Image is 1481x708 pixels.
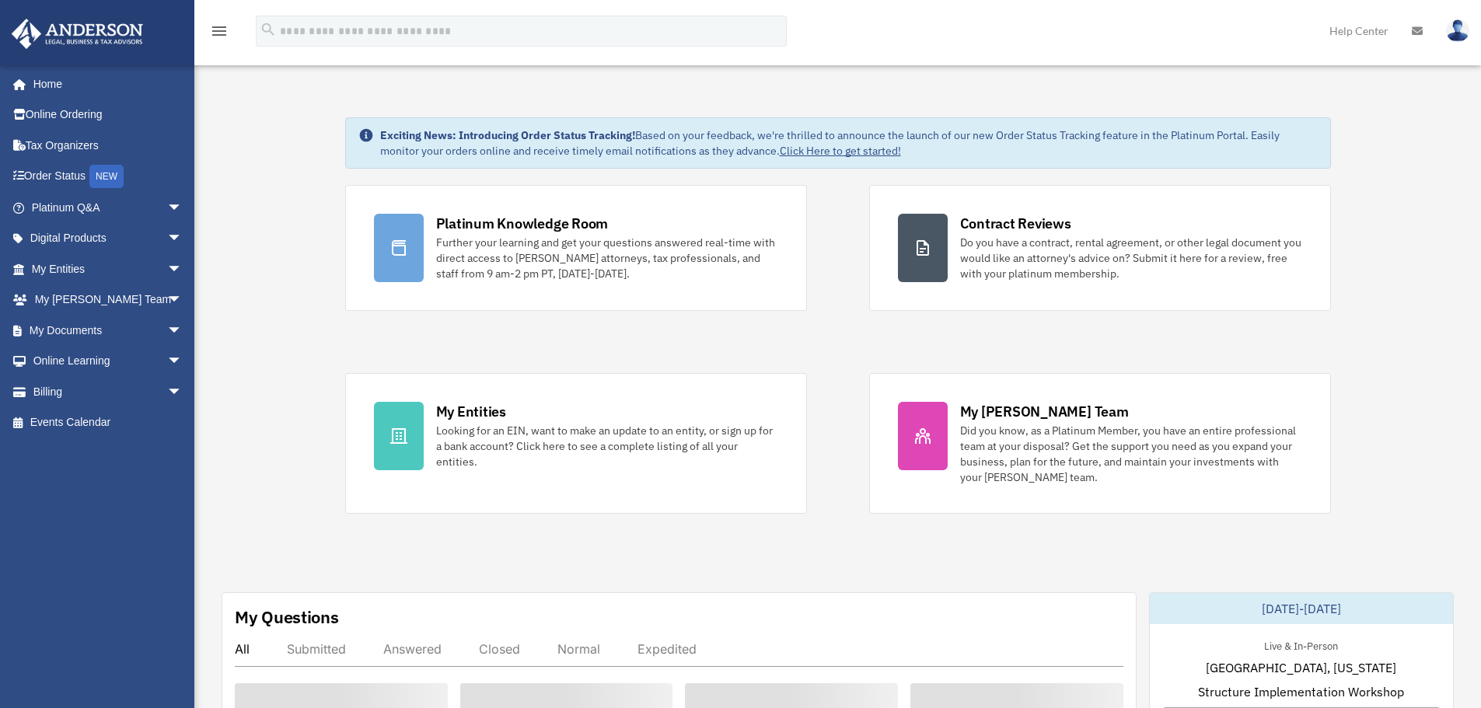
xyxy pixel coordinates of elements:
strong: Exciting News: Introducing Order Status Tracking! [380,128,635,142]
a: Online Ordering [11,99,206,131]
div: My [PERSON_NAME] Team [960,402,1129,421]
a: Platinum Knowledge Room Further your learning and get your questions answered real-time with dire... [345,185,807,311]
div: Closed [479,641,520,657]
span: arrow_drop_down [167,192,198,224]
img: Anderson Advisors Platinum Portal [7,19,148,49]
i: search [260,21,277,38]
div: My Questions [235,605,339,629]
a: My [PERSON_NAME] Team Did you know, as a Platinum Member, you have an entire professional team at... [869,373,1331,514]
a: Contract Reviews Do you have a contract, rental agreement, or other legal document you would like... [869,185,1331,311]
a: Platinum Q&Aarrow_drop_down [11,192,206,223]
span: arrow_drop_down [167,376,198,408]
div: Normal [557,641,600,657]
a: Events Calendar [11,407,206,438]
div: Expedited [637,641,697,657]
div: Do you have a contract, rental agreement, or other legal document you would like an attorney's ad... [960,235,1302,281]
a: My [PERSON_NAME] Teamarrow_drop_down [11,284,206,316]
span: Structure Implementation Workshop [1198,682,1404,701]
a: Order StatusNEW [11,161,206,193]
div: Submitted [287,641,346,657]
div: Platinum Knowledge Room [436,214,609,233]
div: Did you know, as a Platinum Member, you have an entire professional team at your disposal? Get th... [960,423,1302,485]
div: [DATE]-[DATE] [1150,593,1453,624]
div: All [235,641,250,657]
div: Based on your feedback, we're thrilled to announce the launch of our new Order Status Tracking fe... [380,127,1318,159]
span: arrow_drop_down [167,284,198,316]
a: Home [11,68,198,99]
a: Tax Organizers [11,130,206,161]
div: Answered [383,641,442,657]
a: Billingarrow_drop_down [11,376,206,407]
a: Online Learningarrow_drop_down [11,346,206,377]
span: arrow_drop_down [167,253,198,285]
a: My Entities Looking for an EIN, want to make an update to an entity, or sign up for a bank accoun... [345,373,807,514]
a: My Entitiesarrow_drop_down [11,253,206,284]
div: Live & In-Person [1252,637,1350,653]
i: menu [210,22,229,40]
a: Digital Productsarrow_drop_down [11,223,206,254]
div: My Entities [436,402,506,421]
span: [GEOGRAPHIC_DATA], [US_STATE] [1206,658,1396,677]
div: Further your learning and get your questions answered real-time with direct access to [PERSON_NAM... [436,235,778,281]
img: User Pic [1446,19,1469,42]
a: menu [210,27,229,40]
span: arrow_drop_down [167,346,198,378]
a: Click Here to get started! [780,144,901,158]
div: NEW [89,165,124,188]
span: arrow_drop_down [167,223,198,255]
a: My Documentsarrow_drop_down [11,315,206,346]
div: Looking for an EIN, want to make an update to an entity, or sign up for a bank account? Click her... [436,423,778,469]
div: Contract Reviews [960,214,1071,233]
span: arrow_drop_down [167,315,198,347]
